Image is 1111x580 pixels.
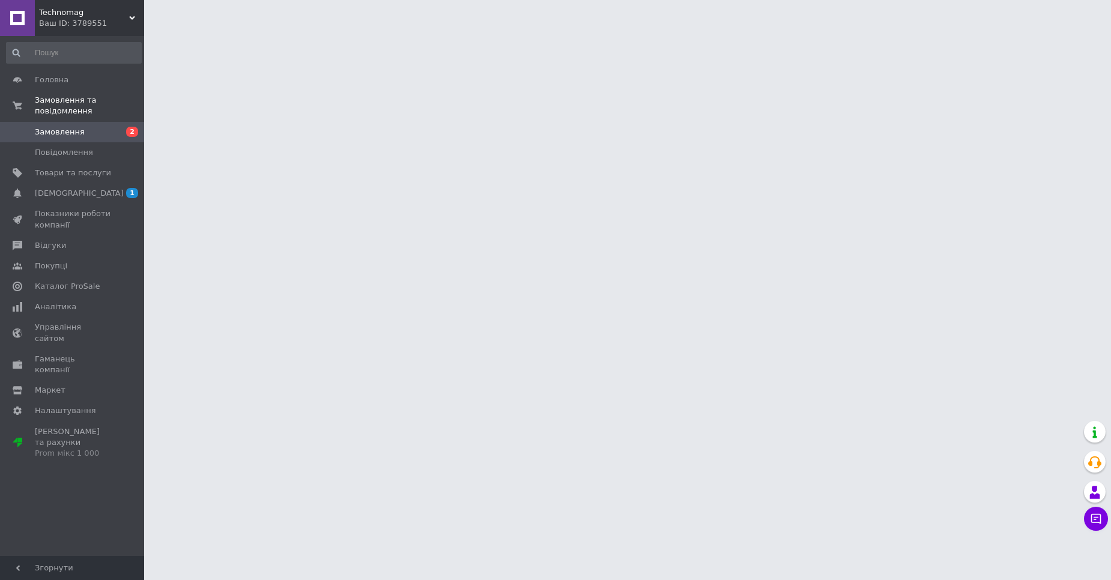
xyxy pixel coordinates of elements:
[35,74,68,85] span: Головна
[35,188,124,199] span: [DEMOGRAPHIC_DATA]
[35,168,111,178] span: Товари та послуги
[39,18,144,29] div: Ваш ID: 3789551
[35,261,67,271] span: Покупці
[126,188,138,198] span: 1
[126,127,138,137] span: 2
[35,448,111,459] div: Prom мікс 1 000
[35,385,65,396] span: Маркет
[35,147,93,158] span: Повідомлення
[6,42,142,64] input: Пошук
[35,95,144,116] span: Замовлення та повідомлення
[1084,507,1108,531] button: Чат з покупцем
[35,354,111,375] span: Гаманець компанії
[39,7,129,18] span: Technomag
[35,127,85,137] span: Замовлення
[35,405,96,416] span: Налаштування
[35,322,111,343] span: Управління сайтом
[35,301,76,312] span: Аналітика
[35,240,66,251] span: Відгуки
[35,208,111,230] span: Показники роботи компанії
[35,281,100,292] span: Каталог ProSale
[35,426,111,459] span: [PERSON_NAME] та рахунки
